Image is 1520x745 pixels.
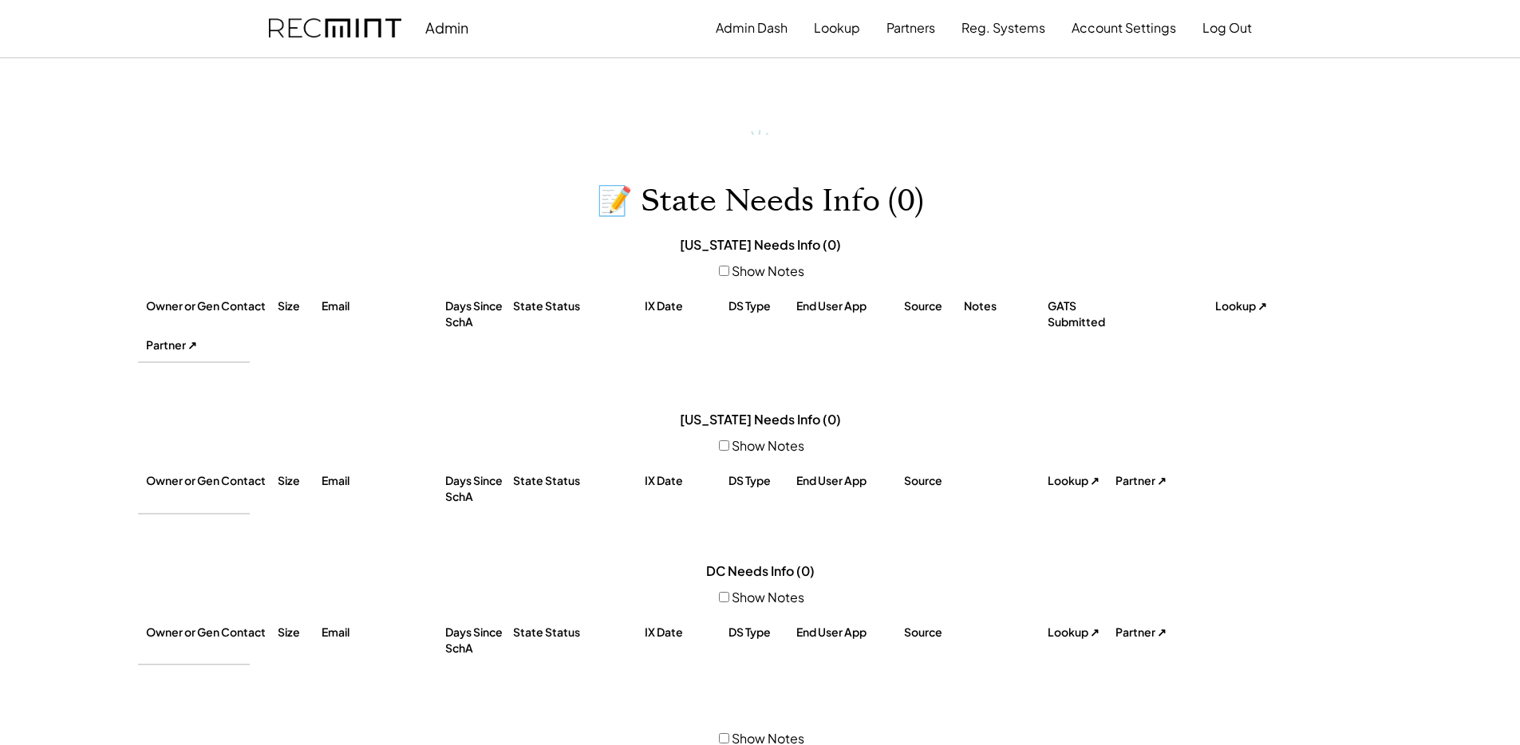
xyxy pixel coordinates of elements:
[964,298,1044,314] div: Notes
[146,473,274,489] div: Owner or Gen Contact
[278,298,318,314] div: Size
[1202,12,1252,44] button: Log Out
[732,589,804,605] label: Show Notes
[728,473,792,489] div: DS Type
[814,12,860,44] button: Lookup
[796,625,900,641] div: End User App
[728,625,792,641] div: DS Type
[886,12,935,44] button: Partners
[278,473,318,489] div: Size
[796,473,900,489] div: End User App
[269,18,401,38] img: recmint-logotype%403x.png
[1215,298,1279,314] div: Lookup ↗
[645,625,724,641] div: IX Date
[728,298,792,314] div: DS Type
[1072,12,1176,44] button: Account Settings
[513,473,641,489] div: State Status
[1115,473,1219,489] div: Partner ↗
[322,298,441,314] div: Email
[1048,473,1111,489] div: Lookup ↗
[513,298,641,314] div: State Status
[961,12,1045,44] button: Reg. Systems
[904,298,960,314] div: Source
[732,262,804,279] label: Show Notes
[904,473,960,489] div: Source
[645,473,724,489] div: IX Date
[278,625,318,641] div: Size
[716,12,788,44] button: Admin Dash
[680,236,841,254] div: [US_STATE] Needs Info (0)
[1115,625,1219,641] div: Partner ↗
[445,473,509,504] div: Days Since SchA
[445,625,509,656] div: Days Since SchA
[904,625,960,641] div: Source
[322,473,441,489] div: Email
[1048,625,1111,641] div: Lookup ↗
[706,562,815,580] div: DC Needs Info (0)
[146,625,274,641] div: Owner or Gen Contact
[645,298,724,314] div: IX Date
[513,625,641,641] div: State Status
[322,625,441,641] div: Email
[680,411,841,428] div: [US_STATE] Needs Info (0)
[146,298,274,314] div: Owner or Gen Contact
[445,298,509,329] div: Days Since SchA
[1048,298,1127,329] div: GATS Submitted
[146,337,250,353] div: Partner ↗
[425,18,468,37] div: Admin
[732,437,804,454] label: Show Notes
[597,183,924,220] h1: 📝 State Needs Info (0)
[796,298,900,314] div: End User App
